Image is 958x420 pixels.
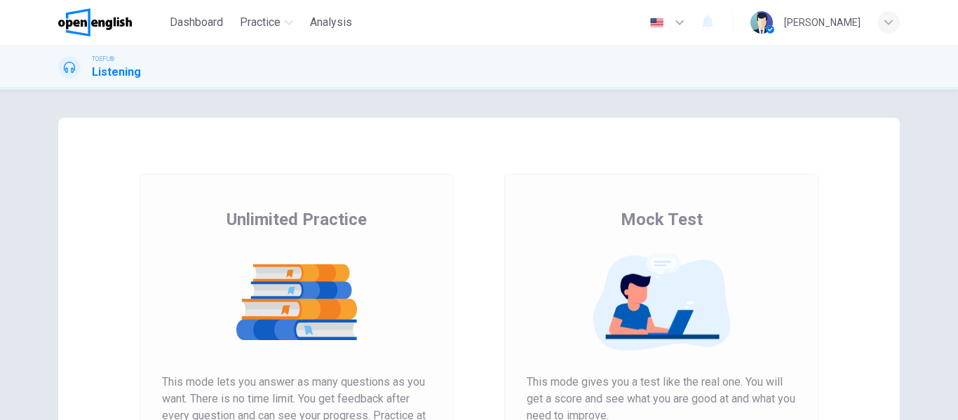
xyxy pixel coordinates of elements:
[304,10,358,35] button: Analysis
[234,10,299,35] button: Practice
[58,8,164,36] a: OpenEnglish logo
[648,18,666,28] img: en
[164,10,229,35] button: Dashboard
[227,208,367,231] span: Unlimited Practice
[58,8,132,36] img: OpenEnglish logo
[310,14,352,31] span: Analysis
[621,208,703,231] span: Mock Test
[92,64,141,81] h1: Listening
[92,54,114,64] span: TOEFL®
[240,14,281,31] span: Practice
[750,11,773,34] img: Profile picture
[170,14,223,31] span: Dashboard
[784,14,861,31] div: [PERSON_NAME]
